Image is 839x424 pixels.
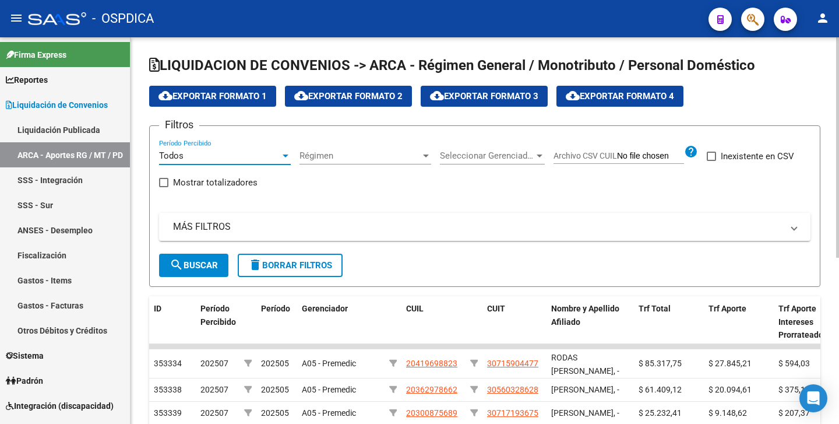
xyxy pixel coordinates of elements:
span: $ 27.845,21 [708,359,752,368]
span: [PERSON_NAME], - [551,408,619,418]
span: Trf Aporte [708,304,746,313]
span: 20419698823 [406,359,457,368]
span: A05 - Premedic [302,385,356,394]
mat-icon: cloud_download [566,89,580,103]
mat-icon: help [684,145,698,159]
datatable-header-cell: Nombre y Apellido Afiliado [547,296,634,348]
datatable-header-cell: Trf Total [634,296,704,348]
span: CUIL [406,304,424,313]
span: Seleccionar Gerenciador [440,150,534,161]
span: ID [154,304,161,313]
span: 202505 [261,359,289,368]
button: Exportar Formato 1 [149,86,276,107]
span: Período [261,304,290,313]
button: Exportar Formato 3 [421,86,548,107]
span: Todos [159,150,184,161]
span: Liquidación de Convenios [6,99,108,111]
button: Exportar Formato 2 [285,86,412,107]
span: $ 594,03 [778,359,810,368]
div: Open Intercom Messenger [799,384,827,412]
mat-icon: cloud_download [294,89,308,103]
span: 30560328628 [487,385,538,394]
span: Integración (discapacidad) [6,400,114,412]
datatable-header-cell: Período [256,296,297,348]
span: 202507 [200,385,228,394]
span: LIQUIDACION DE CONVENIOS -> ARCA - Régimen General / Monotributo / Personal Doméstico [149,57,755,73]
button: Exportar Formato 4 [556,86,683,107]
span: Exportar Formato 3 [430,91,538,101]
span: Mostrar totalizadores [173,176,258,190]
span: $ 20.094,61 [708,385,752,394]
span: A05 - Premedic [302,408,356,418]
span: Nombre y Apellido Afiliado [551,304,619,327]
span: A05 - Premedic [302,359,356,368]
span: Trf Aporte Intereses Prorrateados [778,304,827,340]
span: $ 375,10 [778,385,810,394]
span: 202507 [200,359,228,368]
span: 353339 [154,408,182,418]
span: $ 9.148,62 [708,408,747,418]
span: Padrón [6,374,43,387]
span: Borrar Filtros [248,260,332,271]
span: $ 207,37 [778,408,810,418]
span: Inexistente en CSV [721,149,794,163]
mat-icon: cloud_download [430,89,444,103]
span: Exportar Formato 4 [566,91,674,101]
datatable-header-cell: CUIT [482,296,547,348]
datatable-header-cell: Período Percibido [196,296,239,348]
button: Borrar Filtros [238,254,343,277]
span: 353334 [154,359,182,368]
mat-icon: person [816,11,830,25]
span: Gerenciador [302,304,348,313]
span: - OSPDICA [92,6,154,31]
span: 30717193675 [487,408,538,418]
span: 353338 [154,385,182,394]
span: 20300875689 [406,408,457,418]
mat-icon: search [170,258,184,272]
span: [PERSON_NAME], - [551,385,619,394]
span: Firma Express [6,48,66,61]
span: Exportar Formato 2 [294,91,403,101]
span: Sistema [6,349,44,362]
mat-icon: delete [248,258,262,272]
span: $ 85.317,75 [639,359,682,368]
span: Exportar Formato 1 [158,91,267,101]
input: Archivo CSV CUIL [617,151,684,162]
h3: Filtros [159,117,199,133]
span: CUIT [487,304,505,313]
span: Régimen [299,150,421,161]
span: Reportes [6,73,48,86]
span: Buscar [170,260,218,271]
span: Archivo CSV CUIL [554,151,617,160]
span: $ 61.409,12 [639,385,682,394]
mat-icon: cloud_download [158,89,172,103]
datatable-header-cell: CUIL [401,296,466,348]
span: 202507 [200,408,228,418]
datatable-header-cell: Gerenciador [297,296,385,348]
datatable-header-cell: ID [149,296,196,348]
span: 202505 [261,385,289,394]
mat-panel-title: MÁS FILTROS [173,220,782,233]
span: Período Percibido [200,304,236,327]
span: 20362978662 [406,385,457,394]
span: RODAS [PERSON_NAME], - [551,353,619,376]
button: Buscar [159,254,228,277]
span: Trf Total [639,304,671,313]
span: 30715904477 [487,359,538,368]
mat-icon: menu [9,11,23,25]
datatable-header-cell: Trf Aporte [704,296,774,348]
span: 202505 [261,408,289,418]
span: $ 25.232,41 [639,408,682,418]
mat-expansion-panel-header: MÁS FILTROS [159,213,810,241]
